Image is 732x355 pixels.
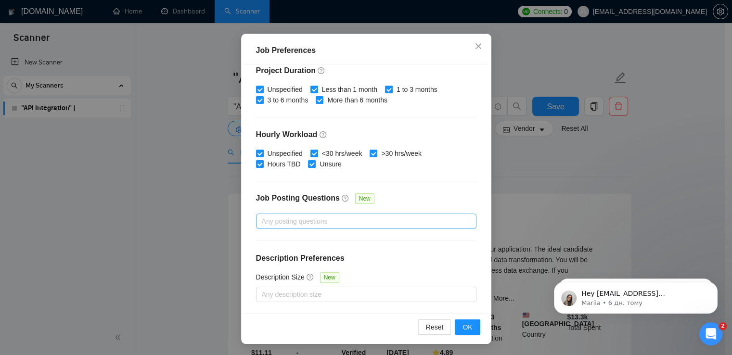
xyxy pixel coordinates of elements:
[465,34,491,60] button: Close
[320,272,339,283] span: New
[6,4,25,22] button: go back
[64,255,78,275] span: 😞
[12,246,181,256] div: Ви отримали відповідь на своє запитання?
[256,129,476,140] h4: Hourly Workload
[699,322,722,345] iframe: Intercom live chat
[256,45,476,56] div: Job Preferences
[114,255,128,275] span: 😃
[318,148,366,159] span: <30 hrs/week
[256,65,476,76] h4: Project Duration
[719,322,727,330] span: 2
[426,322,444,332] span: Reset
[418,319,451,335] button: Reset
[316,159,345,169] span: Unsure
[264,95,312,105] span: 3 to 6 months
[151,4,169,22] button: Розгорнути вікно
[264,148,307,159] span: Unspecified
[256,272,305,282] h5: Description Size
[320,131,327,139] span: question-circle
[264,159,305,169] span: Hours TBD
[539,262,732,329] iframe: Intercom notifications повідомлення
[318,67,325,75] span: question-circle
[393,84,441,95] span: 1 to 3 months
[307,273,314,281] span: question-circle
[462,322,472,332] span: OK
[342,194,349,202] span: question-circle
[264,84,307,95] span: Unspecified
[256,192,340,204] h4: Job Posting Questions
[256,253,476,264] h4: Description Preferences
[318,84,381,95] span: Less than 1 month
[475,42,482,50] span: close
[59,255,84,275] span: disappointed reaction
[377,148,425,159] span: >30 hrs/week
[455,319,480,335] button: OK
[109,255,134,275] span: smiley reaction
[355,193,374,204] span: New
[84,255,109,275] span: neutral face reaction
[89,255,103,275] span: 😐
[169,4,186,21] div: Закрити
[36,287,156,294] a: Відкрити в довідковому центрі
[323,95,391,105] span: More than 6 months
